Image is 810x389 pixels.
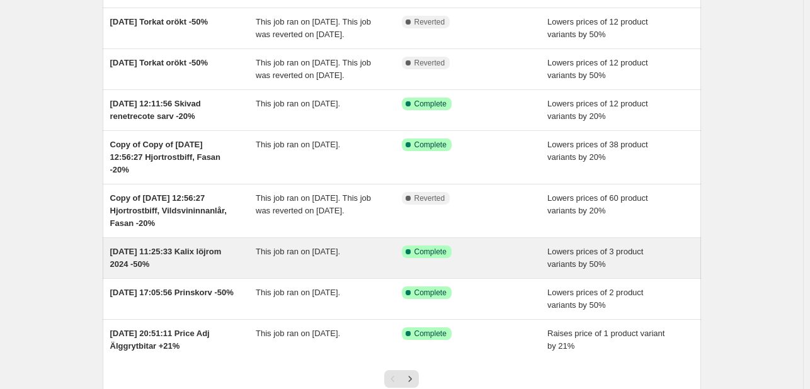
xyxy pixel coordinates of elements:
[256,58,371,80] span: This job ran on [DATE]. This job was reverted on [DATE].
[110,288,234,297] span: [DATE] 17:05:56 Prinskorv -50%
[110,99,201,121] span: [DATE] 12:11:56 Skivad renetrecote sarv -20%
[110,140,221,174] span: Copy of Copy of [DATE] 12:56:27 Hjortrostbiff, Fasan -20%
[414,288,447,298] span: Complete
[110,329,210,351] span: [DATE] 20:51:11 Price Adj Älggrytbitar +21%
[547,99,648,121] span: Lowers prices of 12 product variants by 20%
[256,247,340,256] span: This job ran on [DATE].
[547,288,643,310] span: Lowers prices of 2 product variants by 50%
[110,247,222,269] span: [DATE] 11:25:33 Kalix löjrom 2024 -50%
[256,193,371,215] span: This job ran on [DATE]. This job was reverted on [DATE].
[414,140,447,150] span: Complete
[547,140,648,162] span: Lowers prices of 38 product variants by 20%
[547,58,648,80] span: Lowers prices of 12 product variants by 50%
[547,247,643,269] span: Lowers prices of 3 product variants by 50%
[414,193,445,203] span: Reverted
[256,17,371,39] span: This job ran on [DATE]. This job was reverted on [DATE].
[414,99,447,109] span: Complete
[414,17,445,27] span: Reverted
[384,370,419,388] nav: Pagination
[256,140,340,149] span: This job ran on [DATE].
[414,58,445,68] span: Reverted
[414,329,447,339] span: Complete
[547,329,665,351] span: Raises price of 1 product variant by 21%
[256,288,340,297] span: This job ran on [DATE].
[110,17,208,26] span: [DATE] Torkat orökt -50%
[401,370,419,388] button: Next
[414,247,447,257] span: Complete
[547,193,648,215] span: Lowers prices of 60 product variants by 20%
[547,17,648,39] span: Lowers prices of 12 product variants by 50%
[256,99,340,108] span: This job ran on [DATE].
[256,329,340,338] span: This job ran on [DATE].
[110,58,208,67] span: [DATE] Torkat orökt -50%
[110,193,227,228] span: Copy of [DATE] 12:56:27 Hjortrostbiff, Vildsvininnanlår, Fasan -20%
